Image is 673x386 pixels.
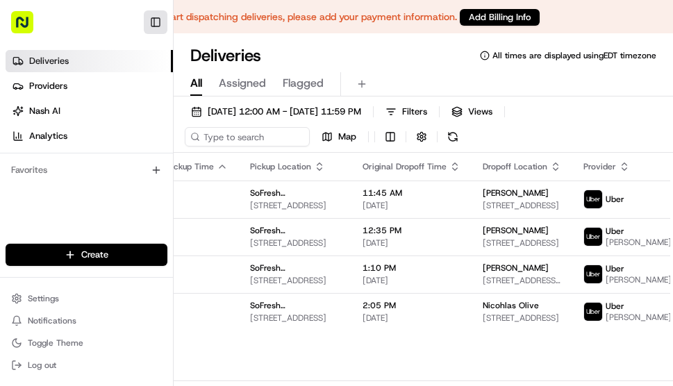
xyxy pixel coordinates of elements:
[460,8,540,26] a: Add Billing Info
[483,200,561,211] span: [STREET_ADDRESS]
[28,315,76,326] span: Notifications
[483,300,539,311] span: Nicohlas Olive
[584,265,602,283] img: uber-new-logo.jpeg
[363,275,460,286] span: [DATE]
[250,312,340,324] span: [STREET_ADDRESS]
[133,161,214,172] span: Original Pickup Time
[606,226,624,237] span: Uber
[483,225,549,236] span: [PERSON_NAME]
[283,75,324,92] span: Flagged
[460,9,540,26] button: Add Billing Info
[190,44,261,67] h1: Deliveries
[250,187,340,199] span: SoFresh ([GEOGRAPHIC_DATA])
[250,225,340,236] span: SoFresh ([GEOGRAPHIC_DATA])
[6,311,167,330] button: Notifications
[363,262,460,274] span: 1:10 PM
[133,187,228,199] span: 11:20 AM
[133,200,228,211] span: [DATE]
[185,102,367,121] button: [DATE] 12:00 AM - [DATE] 11:59 PM
[606,237,672,248] span: [PERSON_NAME]
[584,303,602,321] img: uber-new-logo.jpeg
[6,289,167,308] button: Settings
[29,80,67,92] span: Providers
[6,355,167,375] button: Log out
[606,312,672,323] span: [PERSON_NAME]
[363,200,460,211] span: [DATE]
[250,275,340,286] span: [STREET_ADDRESS]
[250,300,340,311] span: SoFresh ([GEOGRAPHIC_DATA])
[185,127,310,146] input: Type to search
[250,262,340,274] span: SoFresh ([GEOGRAPHIC_DATA])
[190,75,202,92] span: All
[250,200,340,211] span: [STREET_ADDRESS]
[208,106,361,118] span: [DATE] 12:00 AM - [DATE] 11:59 PM
[583,161,616,172] span: Provider
[133,275,228,286] span: [DATE]
[29,130,67,142] span: Analytics
[6,125,173,147] a: Analytics
[81,249,108,261] span: Create
[315,127,363,146] button: Map
[6,244,167,266] button: Create
[363,161,447,172] span: Original Dropoff Time
[133,237,228,249] span: [DATE]
[483,262,549,274] span: [PERSON_NAME]
[483,187,549,199] span: [PERSON_NAME]
[363,187,460,199] span: 11:45 AM
[133,262,228,274] span: 12:45 PM
[219,75,266,92] span: Assigned
[363,225,460,236] span: 12:35 PM
[363,312,460,324] span: [DATE]
[28,293,59,304] span: Settings
[150,10,457,24] p: To start dispatching deliveries, please add your payment information.
[28,360,56,371] span: Log out
[29,105,60,117] span: Nash AI
[133,225,228,236] span: 12:10 PM
[584,228,602,246] img: uber-new-logo.jpeg
[250,237,340,249] span: [STREET_ADDRESS]
[402,106,427,118] span: Filters
[6,333,167,353] button: Toggle Theme
[584,190,602,208] img: uber-new-logo.jpeg
[492,50,656,61] span: All times are displayed using EDT timezone
[6,75,173,97] a: Providers
[606,301,624,312] span: Uber
[443,127,463,146] button: Refresh
[483,237,561,249] span: [STREET_ADDRESS]
[483,312,561,324] span: [STREET_ADDRESS]
[606,194,624,205] span: Uber
[483,275,561,286] span: [STREET_ADDRESS][PERSON_NAME]
[606,263,624,274] span: Uber
[606,274,672,285] span: [PERSON_NAME]
[483,161,547,172] span: Dropoff Location
[363,300,460,311] span: 2:05 PM
[133,300,228,311] span: 1:40 PM
[379,102,433,121] button: Filters
[468,106,492,118] span: Views
[6,50,173,72] a: Deliveries
[6,100,173,122] a: Nash AI
[6,159,167,181] div: Favorites
[133,312,228,324] span: [DATE]
[363,237,460,249] span: [DATE]
[28,337,83,349] span: Toggle Theme
[445,102,499,121] button: Views
[250,161,311,172] span: Pickup Location
[29,55,69,67] span: Deliveries
[338,131,356,143] span: Map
